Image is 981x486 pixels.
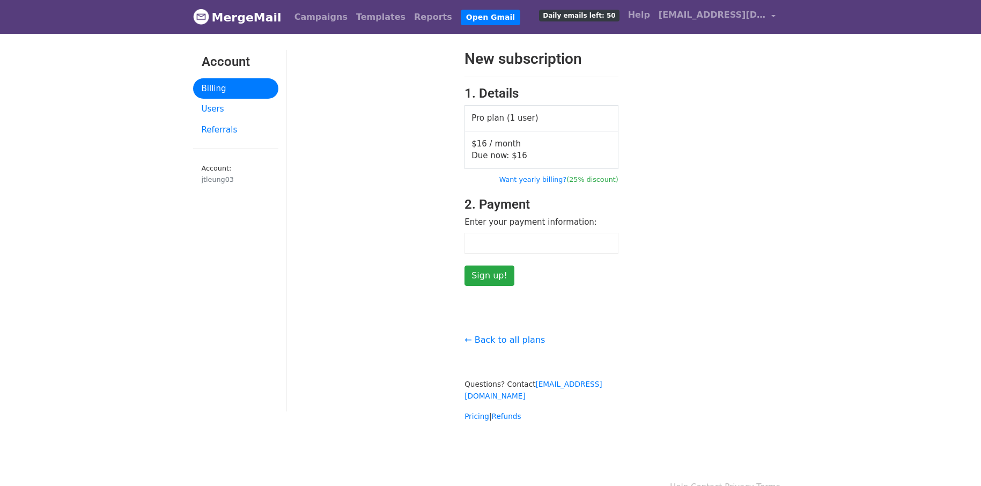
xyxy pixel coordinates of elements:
[566,175,618,183] span: (25% discount)
[517,151,527,160] span: 16
[202,54,270,70] h3: Account
[464,86,618,101] h3: 1. Details
[352,6,410,28] a: Templates
[535,4,623,26] a: Daily emails left: 50
[410,6,456,28] a: Reports
[193,78,278,99] a: Billing
[464,266,514,286] input: Sign up!
[202,174,270,185] div: jtleung03
[465,131,618,168] td: $16 / month
[499,175,618,183] a: Want yearly billing?(25% discount)
[659,9,766,21] span: [EMAIL_ADDRESS][DOMAIN_NAME]
[465,106,618,131] td: Pro plan (1 user)
[464,380,602,400] small: Questions? Contact
[654,4,780,30] a: [EMAIL_ADDRESS][DOMAIN_NAME]
[290,6,352,28] a: Campaigns
[464,380,602,400] a: [EMAIL_ADDRESS][DOMAIN_NAME]
[464,197,618,212] h3: 2. Payment
[202,164,270,185] small: Account:
[193,6,282,28] a: MergeMail
[470,239,613,248] iframe: Secure payment input frame
[464,50,618,68] h2: New subscription
[624,4,654,26] a: Help
[193,120,278,141] a: Referrals
[471,151,527,160] span: Due now: $
[193,9,209,25] img: MergeMail logo
[927,435,981,486] iframe: Chat Widget
[539,10,619,21] span: Daily emails left: 50
[193,99,278,120] a: Users
[492,412,521,421] a: Refunds
[464,216,597,229] label: Enter your payment information:
[461,10,520,25] a: Open Gmail
[464,335,545,345] a: ← Back to all plans
[464,412,489,421] a: Pricing
[464,412,521,421] small: |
